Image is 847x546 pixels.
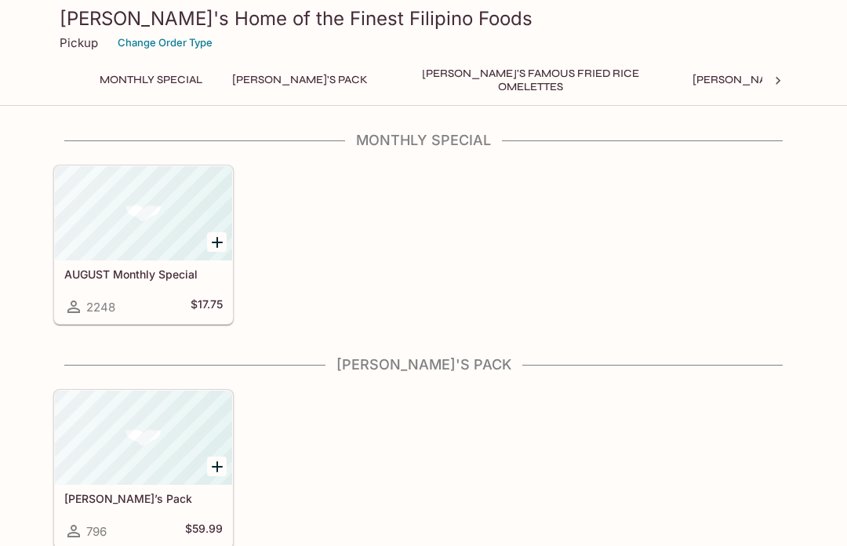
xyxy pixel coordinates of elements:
[185,522,223,541] h5: $59.99
[55,391,232,485] div: Elena’s Pack
[64,268,223,281] h5: AUGUST Monthly Special
[224,69,376,91] button: [PERSON_NAME]'s Pack
[86,300,115,315] span: 2248
[60,35,98,50] p: Pickup
[207,232,227,252] button: Add AUGUST Monthly Special
[64,492,223,505] h5: [PERSON_NAME]’s Pack
[389,69,671,91] button: [PERSON_NAME]'s Famous Fried Rice Omelettes
[91,69,211,91] button: Monthly Special
[53,356,794,373] h4: [PERSON_NAME]'s Pack
[111,31,220,55] button: Change Order Type
[55,166,232,260] div: AUGUST Monthly Special
[60,6,787,31] h3: [PERSON_NAME]'s Home of the Finest Filipino Foods
[207,457,227,476] button: Add Elena’s Pack
[54,166,233,324] a: AUGUST Monthly Special2248$17.75
[86,524,107,539] span: 796
[191,297,223,316] h5: $17.75
[53,132,794,149] h4: Monthly Special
